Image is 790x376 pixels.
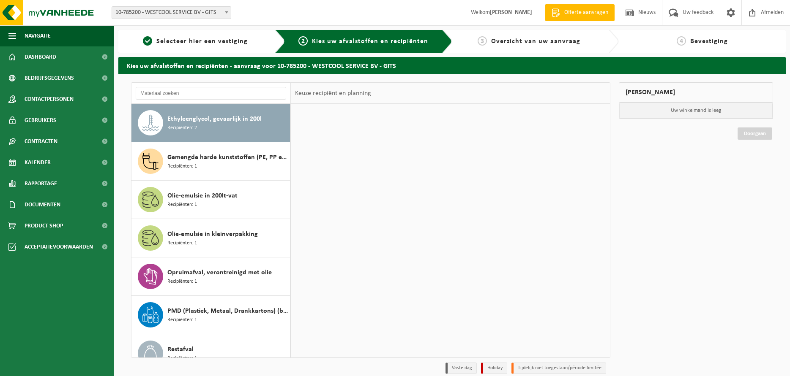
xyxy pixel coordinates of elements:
[131,142,290,181] button: Gemengde harde kunststoffen (PE, PP en PVC), recycleerbaar (industrieel) Recipiënten: 1
[131,181,290,219] button: Olie-emulsie in 200lt-vat Recipiënten: 1
[25,68,74,89] span: Bedrijfsgegevens
[490,9,532,16] strong: [PERSON_NAME]
[491,38,580,45] span: Overzicht van uw aanvraag
[156,38,248,45] span: Selecteer hier een vestiging
[446,362,477,374] li: Vaste dag
[123,36,268,46] a: 1Selecteer hier een vestiging
[167,316,197,324] span: Recipiënten: 1
[25,89,74,110] span: Contactpersonen
[25,194,60,215] span: Documenten
[677,36,686,46] span: 4
[167,239,197,247] span: Recipiënten: 1
[131,296,290,334] button: PMD (Plastiek, Metaal, Drankkartons) (bedrijven) Recipiënten: 1
[167,278,197,286] span: Recipiënten: 1
[25,131,57,152] span: Contracten
[619,82,773,103] div: [PERSON_NAME]
[131,104,290,142] button: Ethyleenglycol, gevaarlijk in 200l Recipiënten: 2
[167,114,262,124] span: Ethyleenglycol, gevaarlijk in 200l
[481,362,507,374] li: Holiday
[167,354,197,362] span: Recipiënten: 1
[167,124,197,132] span: Recipiënten: 2
[298,36,308,46] span: 2
[619,103,773,119] p: Uw winkelmand is leeg
[291,83,375,104] div: Keuze recipiënt en planning
[112,7,231,19] span: 10-785200 - WESTCOOL SERVICE BV - GITS
[167,162,197,170] span: Recipiënten: 1
[545,4,615,21] a: Offerte aanvragen
[25,110,56,131] span: Gebruikers
[167,268,272,278] span: Opruimafval, verontreinigd met olie
[112,6,231,19] span: 10-785200 - WESTCOOL SERVICE BV - GITS
[167,152,288,162] span: Gemengde harde kunststoffen (PE, PP en PVC), recycleerbaar (industrieel)
[167,344,194,354] span: Restafval
[511,362,606,374] li: Tijdelijk niet toegestaan/période limitée
[312,38,428,45] span: Kies uw afvalstoffen en recipiënten
[136,87,286,100] input: Materiaal zoeken
[167,229,258,239] span: Olie-emulsie in kleinverpakking
[25,152,51,173] span: Kalender
[25,25,51,46] span: Navigatie
[131,334,290,372] button: Restafval Recipiënten: 1
[167,191,238,201] span: Olie-emulsie in 200lt-vat
[25,236,93,257] span: Acceptatievoorwaarden
[562,8,610,17] span: Offerte aanvragen
[25,173,57,194] span: Rapportage
[131,257,290,296] button: Opruimafval, verontreinigd met olie Recipiënten: 1
[167,306,288,316] span: PMD (Plastiek, Metaal, Drankkartons) (bedrijven)
[25,215,63,236] span: Product Shop
[118,57,786,73] h2: Kies uw afvalstoffen en recipiënten - aanvraag voor 10-785200 - WESTCOOL SERVICE BV - GITS
[738,127,772,140] a: Doorgaan
[478,36,487,46] span: 3
[143,36,152,46] span: 1
[25,46,56,68] span: Dashboard
[690,38,728,45] span: Bevestiging
[131,219,290,257] button: Olie-emulsie in kleinverpakking Recipiënten: 1
[167,201,197,209] span: Recipiënten: 1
